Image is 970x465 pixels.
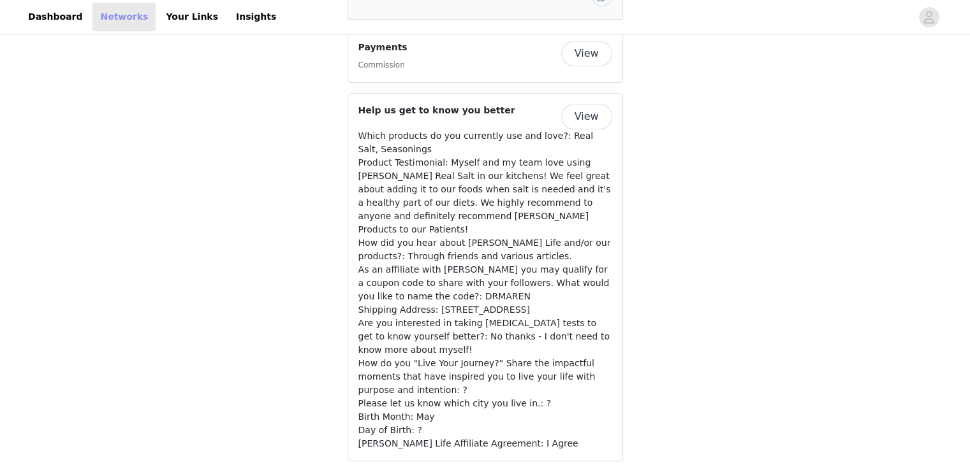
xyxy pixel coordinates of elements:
span: Day of Birth: ? [358,425,422,435]
a: Insights [228,3,284,31]
span: As an affiliate with [PERSON_NAME] you may qualify for a coupon code to share with your followers... [358,264,610,301]
a: Networks [92,3,156,31]
span: Shipping Address: [STREET_ADDRESS] [358,304,530,315]
h4: Payments [358,41,408,54]
span: Product Testimonial: Myself and my team love using [PERSON_NAME] Real Salt in our kitchens! We fe... [358,157,611,234]
h4: Help us get to know you better [358,104,515,117]
h5: Commission [358,59,408,71]
a: Your Links [158,3,226,31]
span: How did you hear about [PERSON_NAME] Life and/or our products?: Through friends and various artic... [358,238,611,261]
a: Dashboard [20,3,90,31]
div: Help us get to know you better [348,93,623,461]
span: [PERSON_NAME] Life Affiliate Agreement: I Agree [358,438,578,448]
span: Please let us know which city you live in.: ? [358,398,552,408]
span: How do you "Live Your Journey?" Share the impactful moments that have inspired you to live your l... [358,358,596,395]
span: Are you interested in taking [MEDICAL_DATA] tests to get to know yourself better?: No thanks - I ... [358,318,610,355]
button: View [561,41,612,66]
button: View [561,104,612,129]
span: Birth Month: May [358,411,435,422]
span: Which products do you currently use and love?: Real Salt, Seasonings [358,131,594,154]
div: avatar [923,7,935,27]
div: Payments [348,30,623,83]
